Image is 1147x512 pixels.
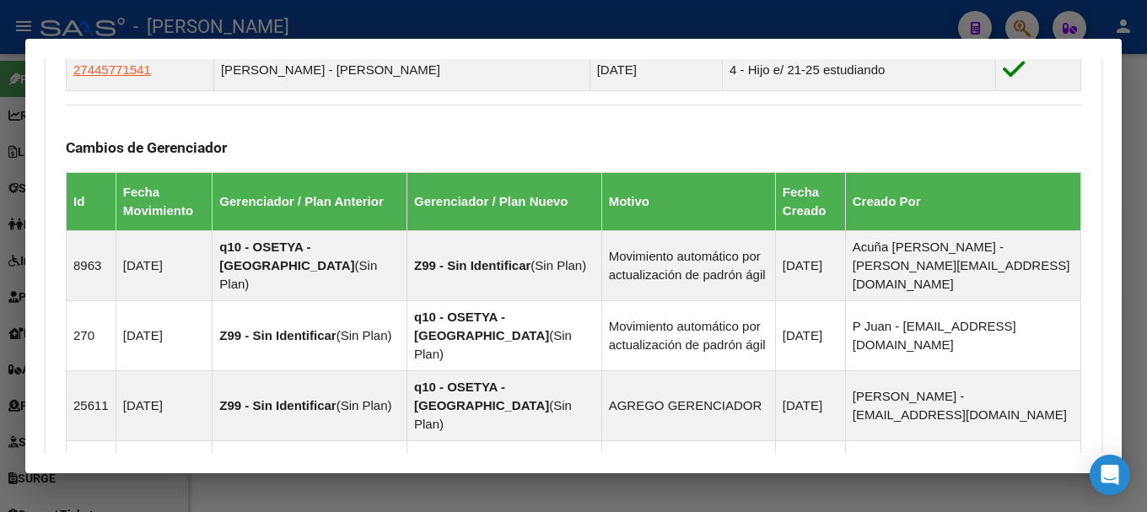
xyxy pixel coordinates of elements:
th: Gerenciador / Plan Nuevo [407,172,601,230]
strong: q10 - OSETYA - [GEOGRAPHIC_DATA] [414,380,549,412]
strong: q10 - OSETYA - [GEOGRAPHIC_DATA] [414,310,549,342]
span: Sin Plan [341,398,388,412]
strong: q10 - OSETYA - [GEOGRAPHIC_DATA] [219,240,354,272]
td: ( ) [407,440,601,510]
td: 4 - Hijo e/ 21-25 estudiando [723,49,996,90]
td: ( ) [213,300,407,370]
td: 8963 [67,230,116,300]
h3: Cambios de Gerenciador [66,138,1081,157]
td: [DATE] [775,300,845,370]
strong: q10 - OSETYA - [GEOGRAPHIC_DATA] [219,450,354,482]
span: Sin Plan [414,398,572,431]
td: ( ) [213,370,407,440]
td: 25611 [67,370,116,440]
td: [DATE] [116,440,213,510]
td: [DATE] [590,49,722,90]
td: [DATE] [775,230,845,300]
td: cambio de gerenciador [601,440,775,510]
td: [DATE] [116,370,213,440]
td: AGREGO GERENCIADOR [601,370,775,440]
th: Creado Por [845,172,1080,230]
span: 27445771541 [73,62,151,77]
td: [PERSON_NAME] - [PERSON_NAME] [213,49,590,90]
th: Motivo [601,172,775,230]
div: Open Intercom Messenger [1090,455,1130,495]
th: Fecha Creado [775,172,845,230]
td: [DATE] [116,300,213,370]
td: ( ) [407,300,601,370]
td: Movimiento automático por actualización de padrón ágil [601,300,775,370]
td: 270 [67,300,116,370]
td: ( ) [213,440,407,510]
strong: Z99 - Sin Identificar [414,258,530,272]
td: [DATE] [116,230,213,300]
td: [PERSON_NAME] - [EMAIL_ADDRESS][DOMAIN_NAME] [845,440,1080,510]
td: [DATE] [775,440,845,510]
td: [DATE] [775,370,845,440]
td: [PERSON_NAME] - [EMAIL_ADDRESS][DOMAIN_NAME] [845,370,1080,440]
td: Movimiento automático por actualización de padrón ágil [601,230,775,300]
strong: Z99 - Sin Identificar [219,328,336,342]
span: Sin Plan [535,258,582,272]
td: ( ) [213,230,407,300]
td: Acuña [PERSON_NAME] - [PERSON_NAME][EMAIL_ADDRESS][DOMAIN_NAME] [845,230,1080,300]
strong: Z99 - Sin Identificar [219,398,336,412]
td: ( ) [407,230,601,300]
th: Fecha Movimiento [116,172,213,230]
span: Sin Plan [414,328,572,361]
td: ( ) [407,370,601,440]
td: P Juan - [EMAIL_ADDRESS][DOMAIN_NAME] [845,300,1080,370]
th: Id [67,172,116,230]
th: Gerenciador / Plan Anterior [213,172,407,230]
td: 40557 [67,440,116,510]
span: Sin Plan [219,258,377,291]
span: Sin Plan [341,328,388,342]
